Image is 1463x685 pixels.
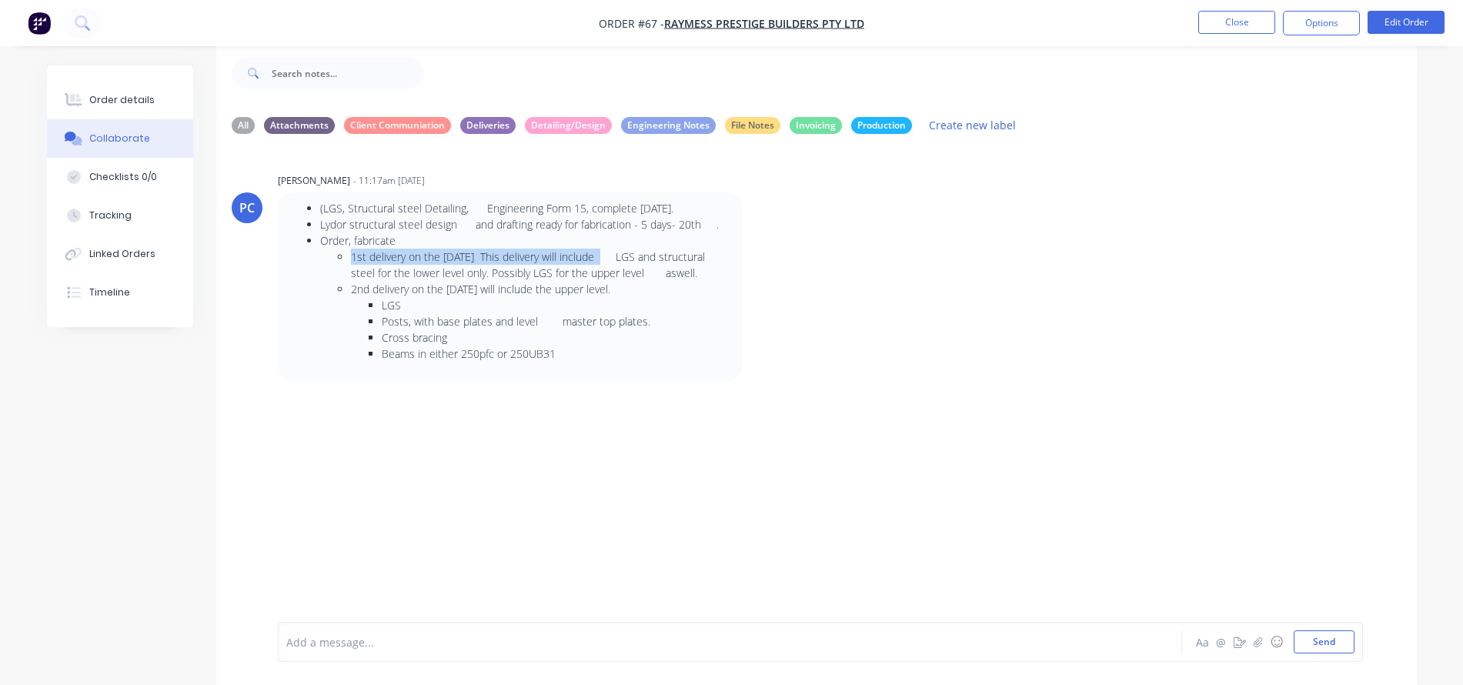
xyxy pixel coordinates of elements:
[278,174,350,188] div: [PERSON_NAME]
[47,119,193,158] button: Collaborate
[664,16,864,31] a: Raymess Prestige Builders Pty Ltd
[353,174,425,188] div: - 11:17am [DATE]
[239,199,255,217] div: PC
[47,158,193,196] button: Checklists 0/0
[1268,633,1286,651] button: ☺
[47,235,193,273] button: Linked Orders
[351,249,730,281] li: 1st delivery on the [DATE] This delivery will include LGS and structural steel for the lower leve...
[47,196,193,235] button: Tracking
[1194,633,1212,651] button: Aa
[382,329,730,346] li: Cross bracing
[47,273,193,312] button: Timeline
[89,132,150,145] div: Collaborate
[89,209,132,222] div: Tracking
[47,81,193,119] button: Order details
[320,216,730,232] li: Lydor structural steel design and drafting ready for fabrication - 5 days- 20th .
[460,117,516,134] div: Deliveries
[272,58,424,89] input: Search notes...
[382,313,730,329] li: Posts, with base plates and level master top plates.
[1294,630,1354,653] button: Send
[1283,11,1360,35] button: Options
[525,117,612,134] div: Detailing/Design
[89,286,130,299] div: Timeline
[1198,11,1275,34] button: Close
[1212,633,1231,651] button: @
[320,200,730,216] li: (LGS, Structural steel Detailing, Engineering Form 15, complete [DATE].
[320,232,730,362] li: Order, fabricate
[28,12,51,35] img: Factory
[851,117,912,134] div: Production
[382,297,730,313] li: LGS
[382,346,730,362] li: Beams in either 250pfc or 250UB31
[89,170,157,184] div: Checklists 0/0
[89,247,155,261] div: Linked Orders
[232,117,255,134] div: All
[89,93,155,107] div: Order details
[351,281,730,362] li: 2nd delivery on the [DATE] will include the upper level.
[921,115,1024,135] button: Create new label
[1368,11,1445,34] button: Edit Order
[621,117,716,134] div: Engineering Notes
[344,117,451,134] div: Client Communiation
[599,16,664,31] span: Order #67 -
[725,117,780,134] div: File Notes
[790,117,842,134] div: Invoicing
[264,117,335,134] div: Attachments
